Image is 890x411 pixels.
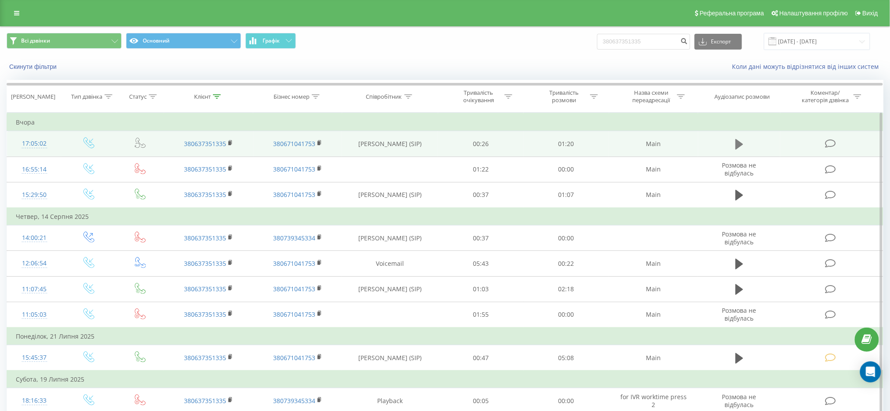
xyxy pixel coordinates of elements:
button: Всі дзвінки [7,33,122,49]
button: Основний [126,33,241,49]
td: 01:07 [523,182,609,208]
input: Пошук за номером [597,34,690,50]
a: 380637351335 [184,310,226,318]
a: 380637351335 [184,354,226,362]
td: 00:37 [438,182,524,208]
td: 02:18 [523,276,609,302]
td: Субота, 19 Липня 2025 [7,371,883,388]
a: Коли дані можуть відрізнятися вiд інших систем [732,62,883,71]
div: 18:16:33 [16,392,53,409]
div: Статус [129,93,147,100]
td: 00:00 [523,225,609,251]
td: 00:37 [438,225,524,251]
div: Тип дзвінка [71,93,102,100]
td: 00:00 [523,157,609,182]
a: 380637351335 [184,139,226,148]
td: [PERSON_NAME] (SIP) [342,276,438,302]
span: Розмова не відбулась [722,161,757,177]
a: 380671041753 [273,354,315,362]
td: Вчора [7,114,883,131]
div: Бізнес номер [274,93,310,100]
div: 12:06:54 [16,255,53,272]
td: 00:22 [523,251,609,276]
span: Розмова не відбулась [722,230,757,246]
a: 380637351335 [184,259,226,268]
div: Тривалість очікування [455,89,502,104]
td: 05:08 [523,345,609,371]
td: 01:20 [523,131,609,157]
span: Реферальна програма [700,10,764,17]
td: [PERSON_NAME] (SIP) [342,131,438,157]
div: 16:55:14 [16,161,53,178]
td: 00:26 [438,131,524,157]
a: 380637351335 [184,397,226,405]
td: Main [609,345,698,371]
td: [PERSON_NAME] (SIP) [342,182,438,208]
td: 01:22 [438,157,524,182]
span: Вихід [863,10,878,17]
div: 11:07:45 [16,281,53,298]
td: 01:03 [438,276,524,302]
a: 380637351335 [184,234,226,242]
span: Всі дзвінки [21,37,50,44]
div: Назва схеми переадресації [628,89,675,104]
a: 380739345334 [273,234,315,242]
td: Voicemail [342,251,438,276]
td: 00:47 [438,345,524,371]
span: Розмова не відбулась [722,393,757,409]
a: 380671041753 [273,310,315,318]
div: 17:05:02 [16,135,53,152]
div: 15:45:37 [16,349,53,366]
span: Графік [263,38,280,44]
a: 380637351335 [184,165,226,173]
td: Main [609,182,698,208]
div: Коментар/категорія дзвінка [800,89,851,104]
td: Четвер, 14 Серпня 2025 [7,208,883,225]
div: Аудіозапис розмови [714,93,770,100]
td: Понеділок, 21 Липня 2025 [7,328,883,345]
button: Графік [245,33,296,49]
td: Main [609,276,698,302]
a: 380637351335 [184,190,226,199]
div: Співробітник [366,93,402,100]
td: Main [609,251,698,276]
a: 380671041753 [273,139,315,148]
td: [PERSON_NAME] (SIP) [342,225,438,251]
a: 380671041753 [273,165,315,173]
button: Експорт [695,34,742,50]
button: Скинути фільтри [7,63,61,71]
span: Налаштування профілю [779,10,848,17]
div: [PERSON_NAME] [11,93,55,100]
td: Main [609,131,698,157]
a: 380637351335 [184,285,226,293]
a: 380671041753 [273,259,315,268]
div: 14:00:21 [16,229,53,247]
td: 05:43 [438,251,524,276]
a: 380671041753 [273,190,315,199]
div: 15:29:50 [16,186,53,204]
td: Main [609,302,698,328]
td: Main [609,157,698,182]
td: 00:00 [523,302,609,328]
td: 01:55 [438,302,524,328]
div: Клієнт [194,93,211,100]
td: [PERSON_NAME] (SIP) [342,345,438,371]
div: 11:05:03 [16,306,53,323]
span: Розмова не відбулась [722,306,757,322]
div: Open Intercom Messenger [860,361,881,382]
a: 380739345334 [273,397,315,405]
a: 380671041753 [273,285,315,293]
div: Тривалість розмови [541,89,588,104]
